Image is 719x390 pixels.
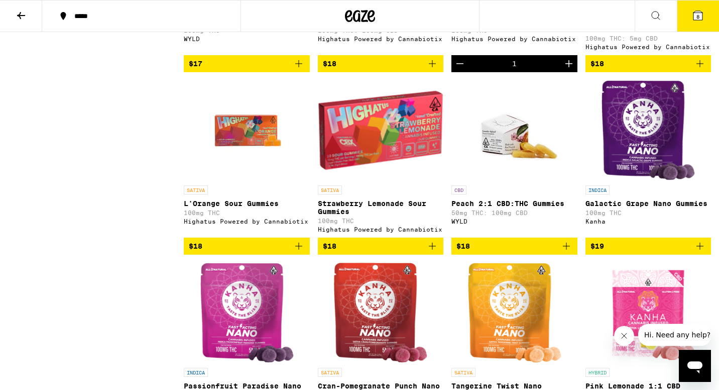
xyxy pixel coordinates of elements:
[560,55,577,72] button: Increment
[318,226,444,233] div: Highatus Powered by Cannabiotix
[451,185,466,194] p: CBD
[451,368,475,377] p: SATIVA
[318,55,444,72] button: Add to bag
[184,200,310,208] p: L'Orange Sour Gummies
[467,263,561,363] img: Kanha - Tangerine Twist Nano Gummies
[318,238,444,255] button: Add to bag
[451,210,577,216] p: 50mg THC: 100mg CBD
[451,80,577,238] a: Open page for Peach 2:1 CBD:THC Gummies from WYLD
[601,80,695,180] img: Kanha - Galactic Grape Nano Gummies
[323,60,336,68] span: $18
[585,80,711,238] a: Open page for Galactic Grape Nano Gummies from Kanha
[318,218,444,224] p: 100mg THC
[184,185,208,194] p: SATIVA
[323,242,336,250] span: $18
[189,242,202,250] span: $18
[585,44,711,50] div: Highatus Powered by Cannabiotix
[590,60,604,68] span: $18
[585,55,711,72] button: Add to bag
[184,36,310,42] div: WYLD
[318,80,444,180] img: Highatus Powered by Cannabiotix - Strawberry Lemonade Sour Gummies
[184,238,310,255] button: Add to bag
[200,263,294,363] img: Kanha - Passionfruit Paradise Nano Gummies
[456,242,470,250] span: $18
[599,263,697,363] img: Kanha - Pink Lemonade 1:1 CBD Gummies
[184,218,310,225] div: Highatus Powered by Cannabiotix
[585,200,711,208] p: Galactic Grape Nano Gummies
[451,55,468,72] button: Decrement
[696,14,699,20] span: 8
[318,200,444,216] p: Strawberry Lemonade Sour Gummies
[677,1,719,32] button: 8
[451,36,577,42] div: Highatus Powered by Cannabiotix
[585,238,711,255] button: Add to bag
[585,210,711,216] p: 100mg THC
[614,326,634,346] iframe: Close message
[590,242,604,250] span: $19
[464,80,564,180] img: WYLD - Peach 2:1 CBD:THC Gummies
[184,80,310,238] a: Open page for L'Orange Sour Gummies from Highatus Powered by Cannabiotix
[585,35,711,42] p: 100mg THC: 5mg CBD
[189,60,202,68] span: $17
[184,368,208,377] p: INDICA
[512,60,517,68] div: 1
[184,210,310,216] p: 100mg THC
[318,36,444,42] div: Highatus Powered by Cannabiotix
[451,200,577,208] p: Peach 2:1 CBD:THC Gummies
[318,368,342,377] p: SATIVA
[585,185,610,194] p: INDICA
[638,324,711,346] iframe: Message from company
[318,185,342,194] p: SATIVA
[451,218,577,225] div: WYLD
[585,218,711,225] div: Kanha
[679,350,711,382] iframe: Button to launch messaging window
[585,368,610,377] p: HYBRID
[318,80,444,238] a: Open page for Strawberry Lemonade Sour Gummies from Highatus Powered by Cannabiotix
[196,80,297,180] img: Highatus Powered by Cannabiotix - L'Orange Sour Gummies
[184,55,310,72] button: Add to bag
[333,263,427,363] img: Kanha - Cran-Pomegranate Punch Nano Gummies
[451,238,577,255] button: Add to bag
